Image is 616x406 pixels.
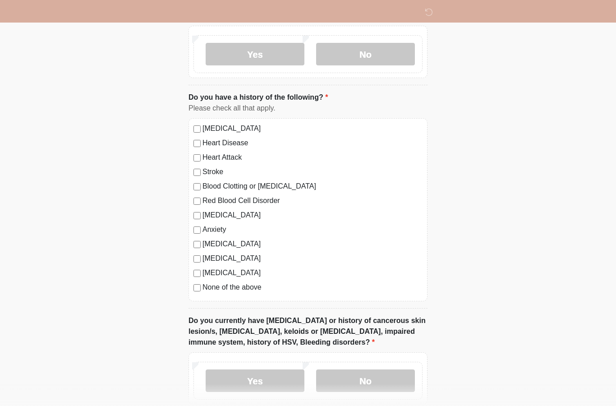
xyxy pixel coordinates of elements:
input: [MEDICAL_DATA] [193,125,201,133]
label: [MEDICAL_DATA] [202,123,423,134]
input: Red Blood Cell Disorder [193,198,201,205]
label: [MEDICAL_DATA] [202,253,423,264]
input: None of the above [193,284,201,291]
input: [MEDICAL_DATA] [193,255,201,263]
input: Heart Attack [193,154,201,161]
label: Heart Attack [202,152,423,163]
label: [MEDICAL_DATA] [202,268,423,278]
label: [MEDICAL_DATA] [202,210,423,221]
label: Do you currently have [MEDICAL_DATA] or history of cancerous skin lesion/s, [MEDICAL_DATA], keloi... [188,315,428,348]
label: No [316,369,415,392]
label: Heart Disease [202,138,423,148]
label: No [316,43,415,65]
input: Anxiety [193,226,201,234]
label: Stroke [202,166,423,177]
label: Yes [206,369,304,392]
input: Blood Clotting or [MEDICAL_DATA] [193,183,201,190]
input: [MEDICAL_DATA] [193,212,201,219]
input: Stroke [193,169,201,176]
label: Blood Clotting or [MEDICAL_DATA] [202,181,423,192]
label: Do you have a history of the following? [188,92,328,103]
label: Anxiety [202,224,423,235]
img: DM Studio Logo [179,7,191,18]
input: [MEDICAL_DATA] [193,241,201,248]
label: [MEDICAL_DATA] [202,239,423,249]
input: [MEDICAL_DATA] [193,270,201,277]
div: Please check all that apply. [188,103,428,114]
label: None of the above [202,282,423,293]
input: Heart Disease [193,140,201,147]
label: Red Blood Cell Disorder [202,195,423,206]
label: Yes [206,43,304,65]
